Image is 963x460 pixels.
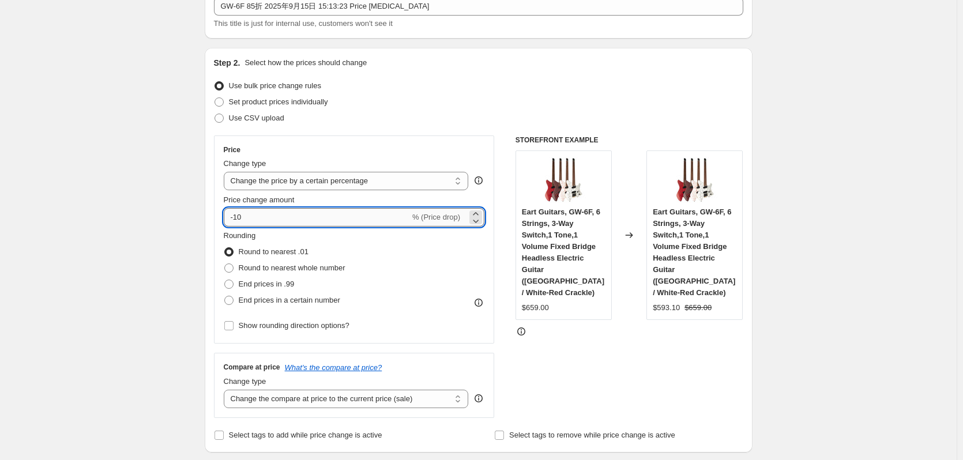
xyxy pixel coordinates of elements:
[509,431,675,439] span: Select tags to remove while price change is active
[239,296,340,304] span: End prices in a certain number
[214,19,393,28] span: This title is just for internal use, customers won't see it
[229,97,328,106] span: Set product prices individually
[244,57,367,69] p: Select how the prices should change
[214,57,240,69] h2: Step 2.
[684,303,712,312] span: $659.00
[239,263,345,272] span: Round to nearest whole number
[224,363,280,372] h3: Compare at price
[653,208,735,297] span: Eart Guitars, GW-6F, 6 Strings, 3-Way Switch,1 Tone,1 Volume Fixed Bridge Headless Electric Guita...
[229,81,321,90] span: Use bulk price change rules
[522,303,549,312] span: $659.00
[473,393,484,404] div: help
[239,247,309,256] span: Round to nearest .01
[224,377,266,386] span: Change type
[516,135,743,145] h6: STOREFRONT EXAMPLE
[239,280,295,288] span: End prices in .99
[229,114,284,122] span: Use CSV upload
[224,208,410,227] input: -15
[672,157,718,203] img: gw-6f_80x.jpg
[540,157,586,203] img: gw-6f_80x.jpg
[473,175,484,186] div: help
[224,195,295,204] span: Price change amount
[224,159,266,168] span: Change type
[239,321,349,330] span: Show rounding direction options?
[653,303,680,312] span: $593.10
[224,145,240,154] h3: Price
[522,208,604,297] span: Eart Guitars, GW-6F, 6 Strings, 3-Way Switch,1 Tone,1 Volume Fixed Bridge Headless Electric Guita...
[285,363,382,372] button: What's the compare at price?
[412,213,460,221] span: % (Price drop)
[224,231,256,240] span: Rounding
[229,431,382,439] span: Select tags to add while price change is active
